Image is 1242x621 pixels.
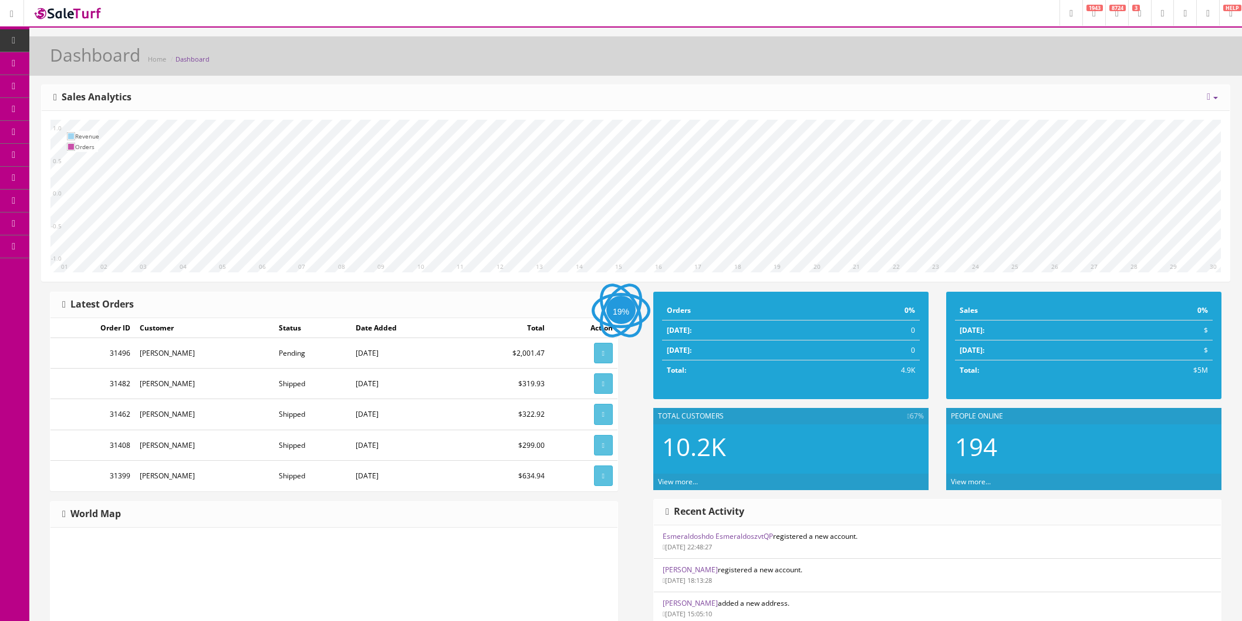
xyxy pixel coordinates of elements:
[663,565,718,575] a: [PERSON_NAME]
[663,609,712,618] small: [DATE] 15:05:10
[1132,5,1140,11] span: 3
[135,460,274,491] td: [PERSON_NAME]
[658,477,698,487] a: View more...
[955,301,1106,320] td: Sales
[666,507,744,517] h3: Recent Activity
[274,369,351,399] td: Shipped
[62,509,121,519] h3: World Map
[351,318,460,338] td: Date Added
[351,338,460,369] td: [DATE]
[1109,5,1126,11] span: 8724
[460,338,549,369] td: $2,001.47
[135,430,274,460] td: [PERSON_NAME]
[351,369,460,399] td: [DATE]
[50,369,135,399] td: 31482
[1106,320,1213,340] td: $
[33,5,103,21] img: SaleTurf
[549,318,617,338] td: Action
[663,542,712,551] small: [DATE] 22:48:27
[815,301,920,320] td: 0%
[662,433,920,460] h2: 10.2K
[50,45,140,65] h1: Dashboard
[1106,340,1213,360] td: $
[274,318,351,338] td: Status
[50,338,135,369] td: 31496
[460,318,549,338] td: Total
[75,131,99,141] td: Revenue
[274,399,351,430] td: Shipped
[351,460,460,491] td: [DATE]
[50,430,135,460] td: 31408
[654,558,1221,592] li: registered a new account.
[460,399,549,430] td: $322.92
[460,369,549,399] td: $319.93
[815,360,920,380] td: 4.9K
[815,320,920,340] td: 0
[1086,5,1103,11] span: 1943
[148,55,166,63] a: Home
[815,340,920,360] td: 0
[135,318,274,338] td: Customer
[663,531,773,541] a: Esmeraldoshdo EsmeraldoszvtQP
[50,399,135,430] td: 31462
[460,430,549,460] td: $299.00
[1106,301,1213,320] td: 0%
[460,460,549,491] td: $634.94
[907,411,924,421] span: 67%
[946,408,1221,424] div: People Online
[1106,360,1213,380] td: $5M
[951,477,991,487] a: View more...
[274,338,351,369] td: Pending
[654,525,1221,559] li: registered a new account.
[274,460,351,491] td: Shipped
[667,365,686,375] strong: Total:
[75,141,99,152] td: Orders
[663,598,718,608] a: [PERSON_NAME]
[135,369,274,399] td: [PERSON_NAME]
[667,325,691,335] strong: [DATE]:
[663,576,712,585] small: [DATE] 18:13:28
[960,325,984,335] strong: [DATE]:
[135,338,274,369] td: [PERSON_NAME]
[50,318,135,338] td: Order ID
[667,345,691,355] strong: [DATE]:
[176,55,210,63] a: Dashboard
[274,430,351,460] td: Shipped
[960,345,984,355] strong: [DATE]:
[351,399,460,430] td: [DATE]
[135,399,274,430] td: [PERSON_NAME]
[351,430,460,460] td: [DATE]
[62,299,134,310] h3: Latest Orders
[1223,5,1241,11] span: HELP
[53,92,131,103] h3: Sales Analytics
[960,365,979,375] strong: Total:
[955,433,1213,460] h2: 194
[653,408,929,424] div: Total Customers
[662,301,815,320] td: Orders
[50,460,135,491] td: 31399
